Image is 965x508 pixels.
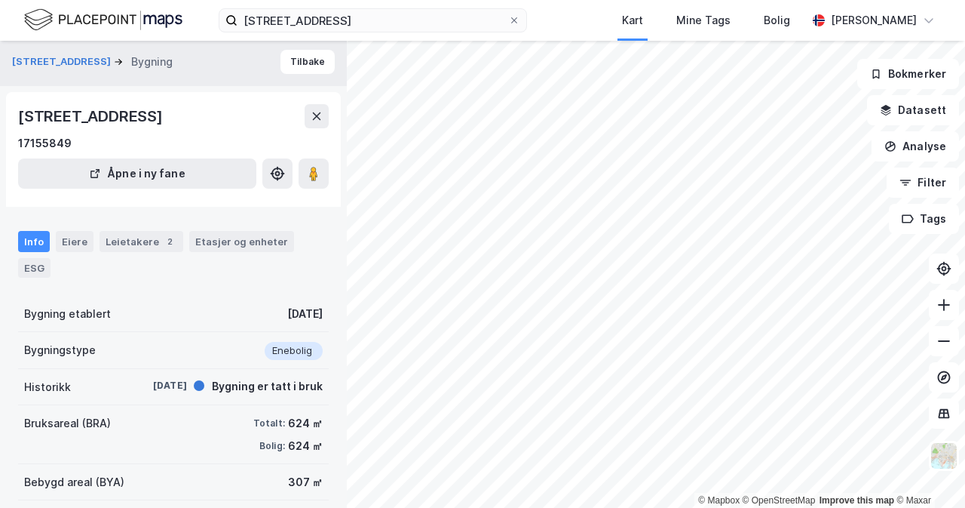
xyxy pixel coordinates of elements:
[24,7,182,33] img: logo.f888ab2527a4732fd821a326f86c7f29.svg
[867,95,959,125] button: Datasett
[622,11,643,29] div: Kart
[24,414,111,433] div: Bruksareal (BRA)
[288,473,323,491] div: 307 ㎡
[288,437,323,455] div: 624 ㎡
[237,9,508,32] input: Søk på adresse, matrikkel, gårdeiere, leietakere eller personer
[18,231,50,252] div: Info
[24,378,71,396] div: Historikk
[743,495,816,506] a: OpenStreetMap
[100,231,183,252] div: Leietakere
[288,414,323,433] div: 624 ㎡
[287,305,323,323] div: [DATE]
[890,436,965,508] iframe: Chat Widget
[18,159,256,189] button: Åpne i ny fane
[24,473,124,491] div: Bebygd areal (BYA)
[18,258,51,278] div: ESG
[24,341,96,359] div: Bygningstype
[195,235,288,248] div: Etasjer og enheter
[253,417,285,429] div: Totalt:
[212,377,323,396] div: Bygning er tatt i bruk
[56,231,93,252] div: Eiere
[162,234,177,249] div: 2
[24,305,111,323] div: Bygning etablert
[872,131,959,162] button: Analyse
[764,11,790,29] div: Bolig
[698,495,740,506] a: Mapbox
[127,379,187,393] div: [DATE]
[12,54,114,69] button: [STREET_ADDRESS]
[259,440,285,452] div: Bolig:
[18,104,166,128] div: [STREET_ADDRESS]
[131,53,173,71] div: Bygning
[831,11,917,29] div: [PERSON_NAME]
[280,50,335,74] button: Tilbake
[889,204,959,234] button: Tags
[676,11,731,29] div: Mine Tags
[887,168,959,198] button: Filter
[857,59,959,89] button: Bokmerker
[18,134,72,152] div: 17155849
[819,495,894,506] a: Improve this map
